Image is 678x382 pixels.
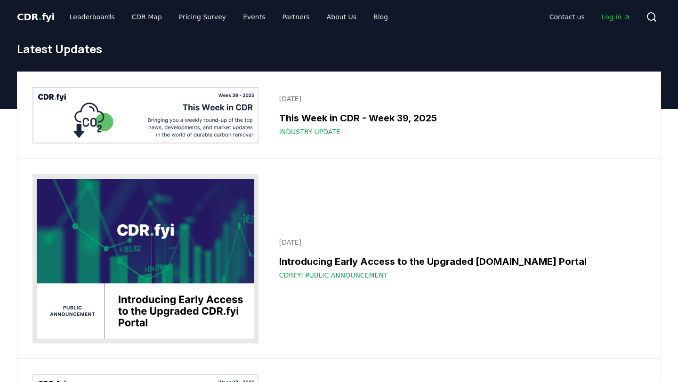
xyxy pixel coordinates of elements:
[32,174,258,343] img: Introducing Early Access to the Upgraded CDR.fyi Portal blog post image
[279,111,640,125] h3: This Week in CDR - Week 39, 2025
[62,8,395,25] nav: Main
[274,232,646,286] a: [DATE]Introducing Early Access to the Upgraded [DOMAIN_NAME] PortalCDRfyi Public Announcement
[274,88,646,142] a: [DATE]This Week in CDR - Week 39, 2025Industry Update
[32,87,258,143] img: This Week in CDR - Week 39, 2025 blog post image
[62,8,122,25] a: Leaderboards
[39,11,42,23] span: .
[279,127,340,136] span: Industry Update
[542,8,592,25] a: Contact us
[279,255,640,269] h3: Introducing Early Access to the Upgraded [DOMAIN_NAME] Portal
[17,41,661,56] h1: Latest Updates
[602,12,631,22] span: Log in
[319,8,364,25] a: About Us
[366,8,395,25] a: Blog
[275,8,317,25] a: Partners
[171,8,234,25] a: Pricing Survey
[542,8,638,25] nav: Main
[235,8,273,25] a: Events
[17,11,55,23] span: CDR fyi
[124,8,169,25] a: CDR Map
[17,10,55,24] a: CDR.fyi
[279,238,640,247] p: [DATE]
[594,8,638,25] a: Log in
[279,271,388,280] span: CDRfyi Public Announcement
[279,94,640,103] p: [DATE]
